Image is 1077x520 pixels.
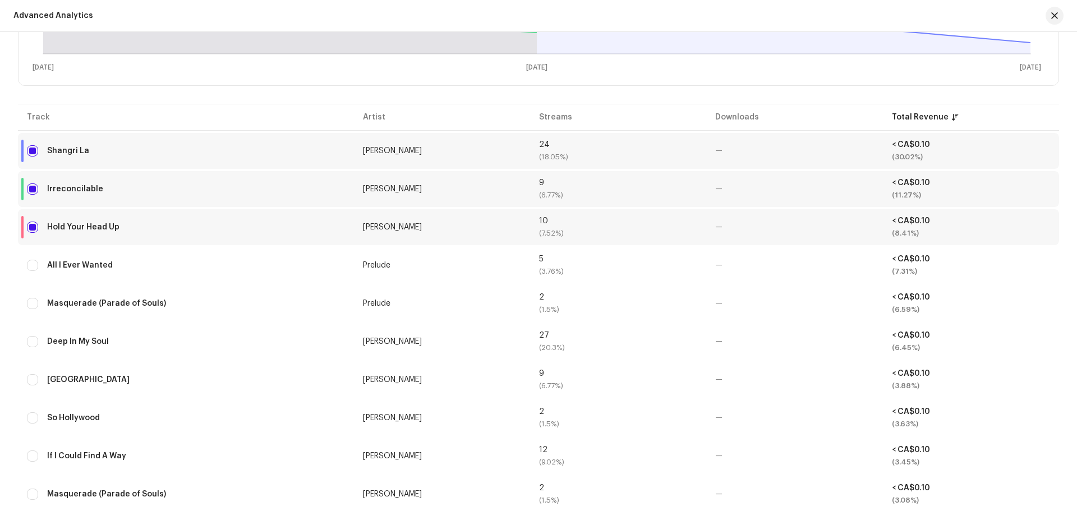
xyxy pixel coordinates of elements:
div: < CA$0.10 [892,217,1050,225]
div: < CA$0.10 [892,484,1050,492]
div: < CA$0.10 [892,179,1050,187]
div: < CA$0.10 [892,408,1050,416]
div: [PERSON_NAME] [363,452,422,460]
div: (8.41%) [892,229,1050,237]
div: (7.52%) [539,229,697,237]
div: < CA$0.10 [892,255,1050,263]
div: Prelude [363,261,390,269]
div: (1.5%) [539,496,697,504]
div: — [715,414,873,422]
div: — [715,185,873,193]
div: [PERSON_NAME] [363,376,422,384]
div: — [715,338,873,346]
div: 24 [539,141,697,149]
text: [DATE] [1020,64,1041,71]
div: 27 [539,332,697,339]
div: (9.02%) [539,458,697,466]
div: — [715,223,873,231]
div: 10 [539,217,697,225]
div: — [715,452,873,460]
div: < CA$0.10 [892,293,1050,301]
div: 12 [539,446,697,454]
div: 9 [539,370,697,378]
div: (3.08%) [892,496,1050,504]
div: (20.3%) [539,344,697,352]
div: [PERSON_NAME] [363,490,422,498]
div: 5 [539,255,697,263]
div: [PERSON_NAME] [363,338,422,346]
div: [PERSON_NAME] [363,147,422,155]
div: (1.5%) [539,420,697,428]
div: (3.76%) [539,268,697,275]
div: (3.45%) [892,458,1050,466]
div: (6.77%) [539,382,697,390]
div: < CA$0.10 [892,141,1050,149]
div: < CA$0.10 [892,370,1050,378]
div: (7.31%) [892,268,1050,275]
div: [PERSON_NAME] [363,185,422,193]
div: — [715,300,873,307]
div: < CA$0.10 [892,446,1050,454]
text: [DATE] [526,64,547,71]
div: (11.27%) [892,191,1050,199]
div: — [715,376,873,384]
div: (3.63%) [892,420,1050,428]
div: (6.45%) [892,344,1050,352]
div: 2 [539,293,697,301]
div: (6.77%) [539,191,697,199]
div: (1.5%) [539,306,697,314]
div: [PERSON_NAME] [363,414,422,422]
div: (6.59%) [892,306,1050,314]
div: [PERSON_NAME] [363,223,422,231]
div: (30.02%) [892,153,1050,161]
div: — [715,490,873,498]
div: Prelude [363,300,390,307]
div: — [715,147,873,155]
div: — [715,261,873,269]
div: (3.88%) [892,382,1050,390]
div: 2 [539,408,697,416]
div: (18.05%) [539,153,697,161]
div: < CA$0.10 [892,332,1050,339]
div: 2 [539,484,697,492]
div: 9 [539,179,697,187]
